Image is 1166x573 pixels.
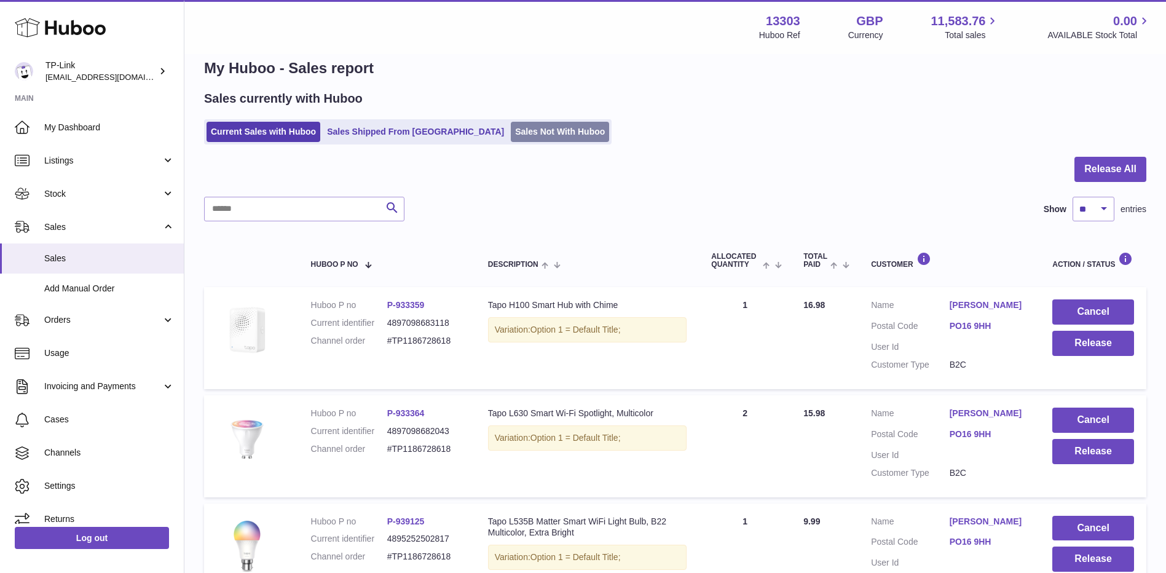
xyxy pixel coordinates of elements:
img: Overview_01_large_20220720031630y.jpg [216,299,278,361]
dt: Channel order [311,335,387,347]
div: Variation: [488,317,687,342]
a: PO16 9HH [950,536,1028,548]
dt: Postal Code [871,429,950,443]
button: Release [1052,547,1134,572]
dt: Channel order [311,443,387,455]
span: Usage [44,347,175,359]
dt: User Id [871,449,950,461]
img: gaby.chen@tp-link.com [15,62,33,81]
span: ALLOCATED Quantity [711,253,759,269]
dt: Current identifier [311,533,387,545]
span: 9.99 [803,516,820,526]
span: Total sales [945,30,999,41]
div: Tapo L630 Smart Wi-Fi Spotlight, Multicolor [488,408,687,419]
span: Option 1 = Default Title; [530,325,621,334]
div: Variation: [488,425,687,451]
a: Current Sales with Huboo [207,122,320,142]
dt: Huboo P no [311,408,387,419]
span: Option 1 = Default Title; [530,433,621,443]
span: Listings [44,155,162,167]
span: Add Manual Order [44,283,175,294]
dt: User Id [871,341,950,353]
button: Release All [1074,157,1146,182]
a: P-933364 [387,408,425,418]
span: AVAILABLE Stock Total [1047,30,1151,41]
dt: Name [871,408,950,422]
dd: #TP1186728618 [387,551,463,563]
span: [EMAIL_ADDRESS][DOMAIN_NAME] [45,72,181,82]
dt: Current identifier [311,317,387,329]
div: Huboo Ref [759,30,800,41]
dt: Customer Type [871,467,950,479]
label: Show [1044,204,1066,215]
dt: Huboo P no [311,516,387,528]
dd: #TP1186728618 [387,335,463,347]
a: [PERSON_NAME] [950,299,1028,311]
dt: Name [871,299,950,314]
a: Log out [15,527,169,549]
span: Stock [44,188,162,200]
div: Tapo L535B Matter Smart WiFi Light Bulb, B22 Multicolor, Extra Bright [488,516,687,539]
a: P-939125 [387,516,425,526]
div: Action / Status [1052,252,1134,269]
a: P-933359 [387,300,425,310]
span: entries [1121,204,1146,215]
span: Returns [44,513,175,525]
button: Cancel [1052,516,1134,541]
span: Orders [44,314,162,326]
span: Sales [44,253,175,264]
dt: Customer Type [871,359,950,371]
a: 0.00 AVAILABLE Stock Total [1047,13,1151,41]
span: 11,583.76 [931,13,985,30]
span: Channels [44,447,175,459]
span: Huboo P no [311,261,358,269]
a: [PERSON_NAME] [950,516,1028,528]
span: 0.00 [1113,13,1137,30]
div: Currency [848,30,883,41]
span: Cases [44,414,175,425]
dt: Current identifier [311,425,387,437]
dd: 4897098683118 [387,317,463,329]
dd: 4895252502817 [387,533,463,545]
button: Release [1052,439,1134,464]
a: Sales Shipped From [GEOGRAPHIC_DATA] [323,122,508,142]
button: Cancel [1052,408,1134,433]
span: Invoicing and Payments [44,381,162,392]
dt: Huboo P no [311,299,387,311]
dt: Channel order [311,551,387,563]
img: Tapo_L630_01_large_20220706070413f.jpg [216,408,278,469]
td: 2 [699,395,791,497]
dt: Name [871,516,950,531]
span: Settings [44,480,175,492]
dd: 4897098682043 [387,425,463,437]
div: Variation: [488,545,687,570]
dd: #TP1186728618 [387,443,463,455]
dd: B2C [950,359,1028,371]
div: Customer [871,252,1028,269]
div: Tapo H100 Smart Hub with Chime [488,299,687,311]
button: Cancel [1052,299,1134,325]
span: My Dashboard [44,122,175,133]
strong: GBP [856,13,883,30]
dt: User Id [871,557,950,569]
h2: Sales currently with Huboo [204,90,363,107]
span: Option 1 = Default Title; [530,552,621,562]
a: PO16 9HH [950,320,1028,332]
td: 1 [699,287,791,389]
span: Sales [44,221,162,233]
a: Sales Not With Huboo [511,122,609,142]
button: Release [1052,331,1134,356]
div: TP-Link [45,60,156,83]
a: 11,583.76 Total sales [931,13,999,41]
h1: My Huboo - Sales report [204,58,1146,78]
span: Description [488,261,538,269]
strong: 13303 [766,13,800,30]
dt: Postal Code [871,320,950,335]
dd: B2C [950,467,1028,479]
span: 16.98 [803,300,825,310]
span: 15.98 [803,408,825,418]
a: PO16 9HH [950,429,1028,440]
dt: Postal Code [871,536,950,551]
span: Total paid [803,253,827,269]
a: [PERSON_NAME] [950,408,1028,419]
